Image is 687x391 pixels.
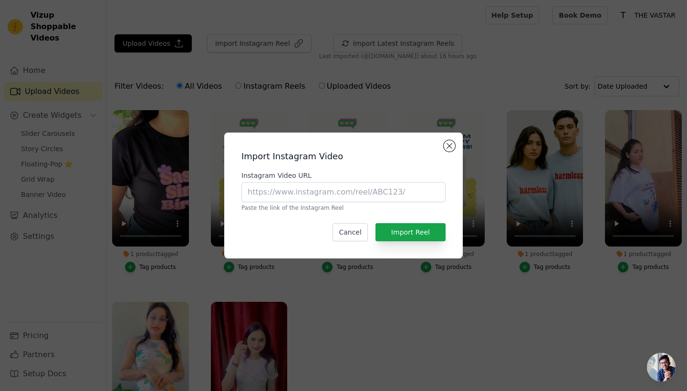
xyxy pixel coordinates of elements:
[241,204,446,212] p: Paste the link of the Instagram Reel
[647,353,676,381] div: Open chat
[241,171,446,180] label: Instagram Video URL
[333,223,367,241] button: Cancel
[375,223,446,241] button: Import Reel
[444,140,455,152] button: Close modal
[241,150,446,163] h2: Import Instagram Video
[241,182,446,202] input: https://www.instagram.com/reel/ABC123/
